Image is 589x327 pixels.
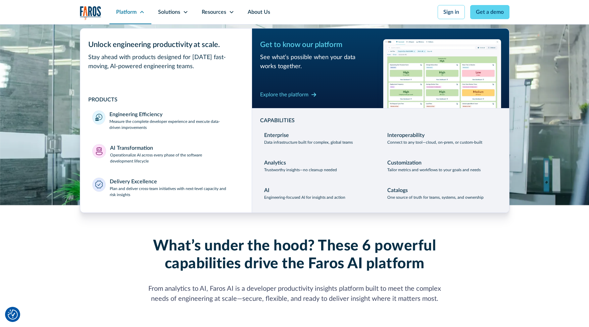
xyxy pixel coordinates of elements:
h2: What’s under the hood? These 6 powerful capabilities drive the Faros AI platform [140,237,449,273]
div: Delivery Excellence [110,178,157,186]
img: Revisit consent button [8,310,18,320]
div: Catalogs [387,186,408,194]
p: Tailor metrics and workflows to your goals and needs [387,167,481,173]
div: Explore the platform [260,91,308,99]
a: CustomizationTailor metrics and workflows to your goals and needs [383,155,501,177]
div: Engineering Efficiency [109,110,162,119]
div: Solutions [158,8,180,16]
nav: Platform [80,24,509,213]
a: CatalogsOne source of truth for teams, systems, and ownership [383,182,501,204]
p: Operationalize AI across every phase of the software development lifecycle [110,152,240,164]
a: AI TransformationOperationalize AI across every phase of the software development lifecycle [88,140,244,168]
div: PRODUCTS [88,96,244,104]
div: Platform [116,8,137,16]
div: Unlock engineering productivity at scale. [88,39,244,50]
div: Interoperability [387,131,425,139]
div: Resources [202,8,226,16]
p: Connect to any tool—cloud, on-prem, or custom-built [387,139,482,145]
p: Measure the complete developer experience and execute data-driven improvements [109,119,240,131]
a: home [80,6,101,20]
a: AIEngineering-focused AI for insights and action [260,182,378,204]
a: Delivery ExcellencePlan and deliver cross-team initiatives with next-level capacity and risk insi... [88,174,244,202]
img: Workflow productivity trends heatmap chart [383,39,501,108]
div: Enterprise [264,131,289,139]
a: InteroperabilityConnect to any tool—cloud, on-prem, or custom-built [383,127,501,149]
div: From analytics to AI, Faros AI is a developer productivity insights platform built to meet the co... [140,284,449,304]
a: AnalyticsTrustworthy insights—no cleanup needed [260,155,378,177]
img: Logo of the analytics and reporting company Faros. [80,6,101,20]
button: Cookie Settings [8,310,18,320]
a: Engineering EfficiencyMeasure the complete developer experience and execute data-driven improvements [88,106,244,135]
div: AI Transformation [110,144,153,152]
p: Engineering-focused AI for insights and action [264,194,345,200]
div: Get to know our platform [260,39,378,50]
div: See what’s possible when your data works together. [260,53,378,71]
a: Get a demo [470,5,509,19]
a: Explore the platform [260,89,316,100]
a: Sign in [438,5,465,19]
p: Data infrastructure built for complex, global teams [264,139,353,145]
a: EnterpriseData infrastructure built for complex, global teams [260,127,378,149]
p: One source of truth for teams, systems, and ownership [387,194,484,200]
div: Customization [387,159,422,167]
div: CAPABILITIES [260,116,501,125]
div: Stay ahead with products designed for [DATE] fast-moving, AI-powered engineering teams. [88,53,244,71]
div: AI [264,186,269,194]
div: Analytics [264,159,286,167]
p: Plan and deliver cross-team initiatives with next-level capacity and risk insights [110,186,240,198]
p: Trustworthy insights—no cleanup needed [264,167,337,173]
